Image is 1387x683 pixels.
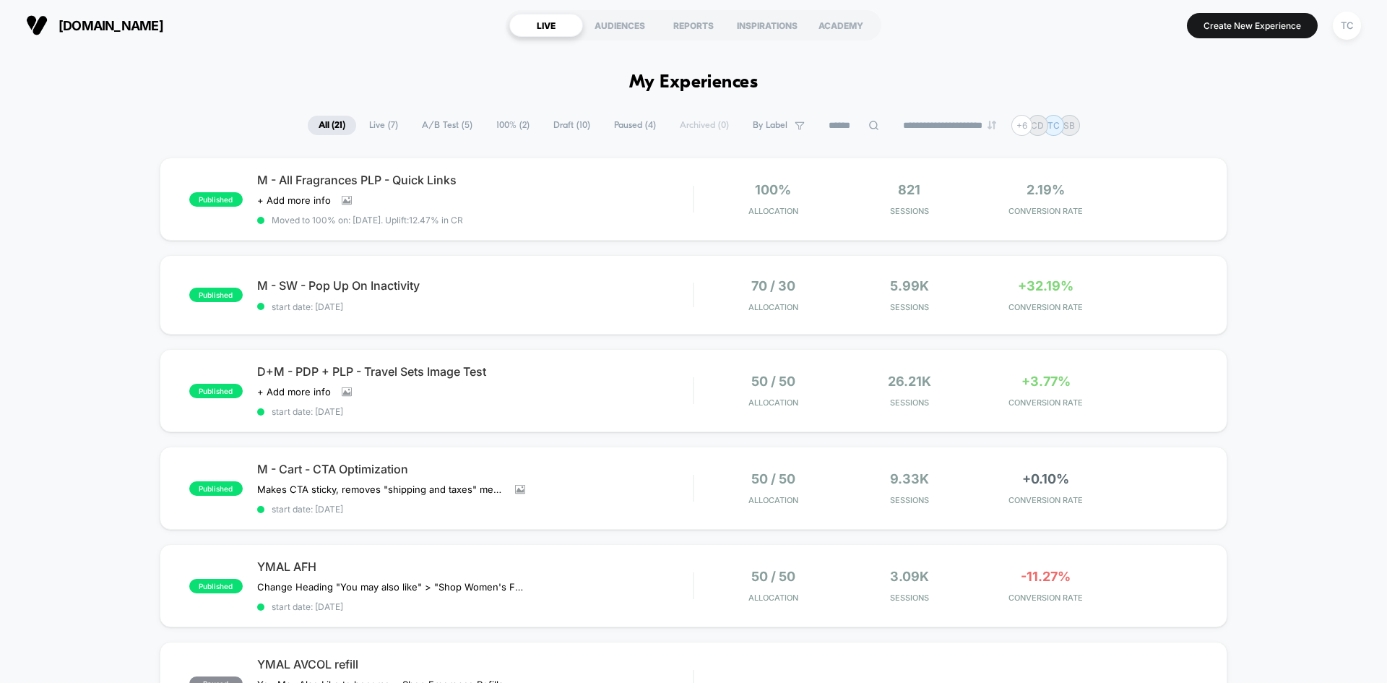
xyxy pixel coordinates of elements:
[1021,374,1071,389] span: +3.77%
[753,120,787,131] span: By Label
[981,302,1110,312] span: CONVERSION RATE
[751,569,795,584] span: 50 / 50
[543,116,601,135] span: Draft ( 10 )
[26,14,48,36] img: Visually logo
[411,116,483,135] span: A/B Test ( 5 )
[981,206,1110,216] span: CONVERSION RATE
[748,398,798,408] span: Allocation
[257,173,693,187] span: M - All Fragrances PLP - Quick Links
[257,462,693,476] span: M - Cart - CTA Optimization
[189,288,243,302] span: published
[509,14,583,37] div: LIVE
[59,18,163,33] span: [DOMAIN_NAME]
[257,301,693,312] span: start date: [DATE]
[751,471,795,486] span: 50 / 50
[308,116,356,135] span: All ( 21 )
[748,593,798,603] span: Allocation
[1328,11,1365,40] button: TC
[1021,569,1071,584] span: -11.27%
[1011,115,1032,136] div: + 6
[748,495,798,505] span: Allocation
[1047,120,1060,131] p: TC
[845,495,975,505] span: Sessions
[485,116,540,135] span: 100% ( 2 )
[804,14,878,37] div: ACADEMY
[748,302,798,312] span: Allocation
[981,495,1110,505] span: CONVERSION RATE
[257,406,693,417] span: start date: [DATE]
[257,194,331,206] span: + Add more info
[189,192,243,207] span: published
[272,215,463,225] span: Moved to 100% on: [DATE] . Uplift: 12.47% in CR
[1063,120,1075,131] p: SB
[1187,13,1318,38] button: Create New Experience
[988,121,996,129] img: end
[890,569,929,584] span: 3.09k
[1022,471,1069,486] span: +0.10%
[751,374,795,389] span: 50 / 50
[603,116,667,135] span: Paused ( 4 )
[1018,278,1073,293] span: +32.19%
[748,206,798,216] span: Allocation
[257,504,693,515] span: start date: [DATE]
[257,364,693,379] span: D+M - PDP + PLP - Travel Sets Image Test
[657,14,730,37] div: REPORTS
[845,593,975,603] span: Sessions
[257,278,693,293] span: M - SW - Pop Up On Inactivity
[257,484,504,495] span: Makes CTA sticky, removes "shipping and taxes" message, removes Klarna message.
[257,559,693,574] span: YMAL AFH
[358,116,409,135] span: Live ( 7 )
[189,579,243,593] span: published
[845,398,975,408] span: Sessions
[981,398,1110,408] span: CONVERSION RATE
[888,374,931,389] span: 26.21k
[845,302,975,312] span: Sessions
[898,182,920,197] span: 821
[629,72,759,93] h1: My Experiences
[189,481,243,496] span: published
[1027,182,1065,197] span: 2.19%
[890,471,929,486] span: 9.33k
[751,278,795,293] span: 70 / 30
[257,657,693,671] span: YMAL AVCOL refill
[755,182,791,197] span: 100%
[257,386,331,398] span: + Add more info
[583,14,657,37] div: AUDIENCES
[730,14,804,37] div: INSPIRATIONS
[22,14,168,37] button: [DOMAIN_NAME]
[189,384,243,398] span: published
[890,278,929,293] span: 5.99k
[1333,12,1361,40] div: TC
[257,601,693,612] span: start date: [DATE]
[845,206,975,216] span: Sessions
[1031,120,1044,131] p: CD
[981,593,1110,603] span: CONVERSION RATE
[257,581,525,593] span: Change Heading "You may also like" > "Shop Women's Fragrances"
